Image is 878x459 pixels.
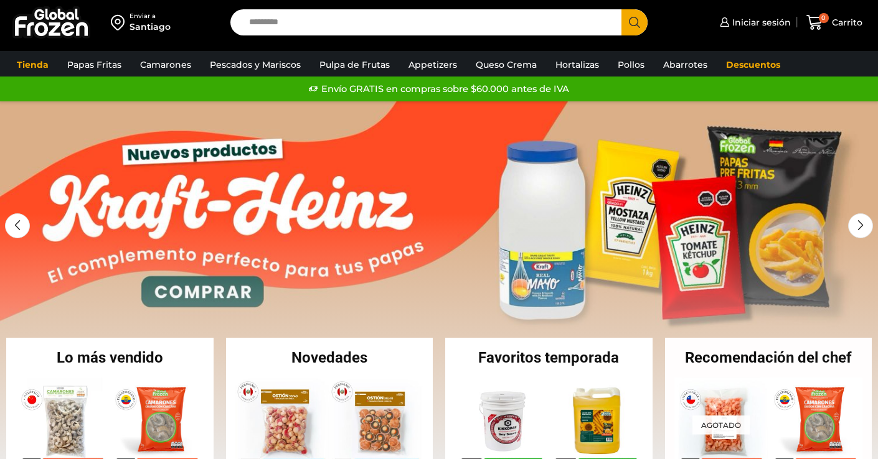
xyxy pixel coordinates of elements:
[819,13,829,23] span: 0
[61,53,128,76] a: Papas Fritas
[445,350,653,365] h2: Favoritos temporada
[717,10,791,35] a: Iniciar sesión
[134,53,197,76] a: Camarones
[829,16,862,29] span: Carrito
[204,53,307,76] a: Pescados y Mariscos
[803,8,866,37] a: 0 Carrito
[665,350,872,365] h2: Recomendación del chef
[621,9,648,35] button: Search button
[729,16,791,29] span: Iniciar sesión
[5,213,30,238] div: Previous slide
[848,213,873,238] div: Next slide
[657,53,714,76] a: Abarrotes
[130,12,171,21] div: Enviar a
[6,350,214,365] h2: Lo más vendido
[402,53,463,76] a: Appetizers
[226,350,433,365] h2: Novedades
[111,12,130,33] img: address-field-icon.svg
[130,21,171,33] div: Santiago
[611,53,651,76] a: Pollos
[549,53,605,76] a: Hortalizas
[470,53,543,76] a: Queso Crema
[720,53,786,76] a: Descuentos
[313,53,396,76] a: Pulpa de Frutas
[11,53,55,76] a: Tienda
[692,415,750,434] p: Agotado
